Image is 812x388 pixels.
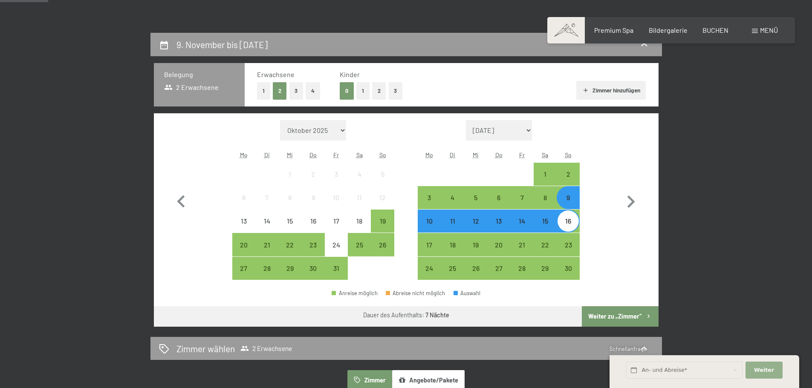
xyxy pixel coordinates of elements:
[610,345,647,352] span: Schnellanfrage
[510,233,533,256] div: Fri Nov 21 2025
[511,241,532,263] div: 21
[465,265,486,286] div: 26
[618,120,643,280] button: Nächster Monat
[487,233,510,256] div: Anreise möglich
[511,265,532,286] div: 28
[441,233,464,256] div: Anreise möglich
[418,210,441,233] div: Anreise möglich
[487,210,510,233] div: Anreise möglich
[256,265,277,286] div: 28
[264,151,270,158] abbr: Dienstag
[325,233,348,256] div: Anreise nicht möglich
[450,151,455,158] abbr: Dienstag
[309,151,317,158] abbr: Donnerstag
[702,26,728,34] span: BUCHEN
[255,210,278,233] div: Anreise nicht möglich
[325,233,348,256] div: Fri Oct 24 2025
[255,210,278,233] div: Tue Oct 14 2025
[232,210,255,233] div: Mon Oct 13 2025
[257,70,295,78] span: Erwachsene
[278,257,301,280] div: Anreise möglich
[649,26,688,34] a: Bildergalerie
[418,257,441,280] div: Anreise möglich
[576,81,646,100] button: Zimmer hinzufügen
[565,151,572,158] abbr: Sonntag
[278,163,301,186] div: Wed Oct 01 2025
[557,186,580,209] div: Sun Nov 09 2025
[488,194,509,216] div: 6
[279,241,301,263] div: 22
[371,233,394,256] div: Sun Oct 26 2025
[558,241,579,263] div: 23
[464,210,487,233] div: Wed Nov 12 2025
[465,218,486,239] div: 12
[558,265,579,286] div: 30
[379,151,386,158] abbr: Sonntag
[534,210,557,233] div: Anreise möglich
[278,257,301,280] div: Wed Oct 29 2025
[418,210,441,233] div: Mon Nov 10 2025
[278,233,301,256] div: Anreise möglich
[371,163,394,186] div: Anreise nicht möglich
[464,257,487,280] div: Wed Nov 26 2025
[303,241,324,263] div: 23
[510,233,533,256] div: Anreise möglich
[510,186,533,209] div: Fri Nov 07 2025
[594,26,633,34] span: Premium Spa
[534,233,557,256] div: Sat Nov 22 2025
[232,186,255,209] div: Mon Oct 06 2025
[302,233,325,256] div: Thu Oct 23 2025
[442,241,463,263] div: 18
[302,210,325,233] div: Anreise nicht möglich
[487,210,510,233] div: Thu Nov 13 2025
[464,257,487,280] div: Anreise möglich
[325,257,348,280] div: Anreise möglich
[278,210,301,233] div: Wed Oct 15 2025
[348,233,371,256] div: Anreise möglich
[302,163,325,186] div: Thu Oct 02 2025
[534,257,557,280] div: Sat Nov 29 2025
[418,257,441,280] div: Mon Nov 24 2025
[372,171,393,192] div: 5
[326,241,347,263] div: 24
[534,186,557,209] div: Sat Nov 08 2025
[495,151,503,158] abbr: Donnerstag
[325,257,348,280] div: Fri Oct 31 2025
[273,82,287,100] button: 2
[333,151,339,158] abbr: Freitag
[176,342,235,355] h2: Zimmer wählen
[371,210,394,233] div: Sun Oct 19 2025
[464,186,487,209] div: Wed Nov 05 2025
[279,265,301,286] div: 29
[488,218,509,239] div: 13
[557,210,580,233] div: Sun Nov 16 2025
[256,218,277,239] div: 14
[326,218,347,239] div: 17
[487,257,510,280] div: Anreise möglich
[302,163,325,186] div: Anreise nicht möglich
[278,163,301,186] div: Anreise nicht möglich
[255,257,278,280] div: Tue Oct 28 2025
[535,171,556,192] div: 1
[441,210,464,233] div: Tue Nov 11 2025
[371,210,394,233] div: Anreise möglich
[278,186,301,209] div: Anreise nicht möglich
[348,163,371,186] div: Sat Oct 04 2025
[557,210,580,233] div: Anreise möglich
[233,265,254,286] div: 27
[419,194,440,216] div: 3
[278,233,301,256] div: Wed Oct 22 2025
[511,194,532,216] div: 7
[557,257,580,280] div: Sun Nov 30 2025
[465,194,486,216] div: 5
[558,171,579,192] div: 2
[356,151,363,158] abbr: Samstag
[287,151,293,158] abbr: Mittwoch
[441,233,464,256] div: Tue Nov 18 2025
[302,233,325,256] div: Anreise möglich
[534,163,557,186] div: Anreise möglich
[510,257,533,280] div: Anreise möglich
[487,186,510,209] div: Anreise möglich
[303,265,324,286] div: 30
